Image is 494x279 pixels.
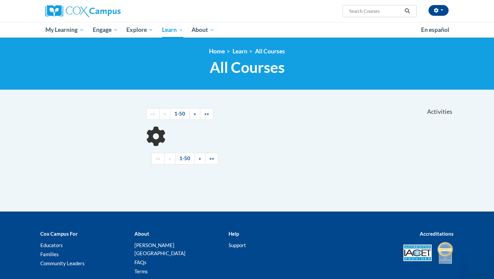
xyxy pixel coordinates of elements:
[189,108,200,120] a: Next
[122,22,158,38] a: Explore
[158,22,188,38] a: Learn
[45,5,121,17] img: Cox Campus
[427,108,452,115] span: Activities
[40,242,63,248] a: Educators
[40,231,78,237] b: Cox Campus For
[402,7,412,15] button: Search
[192,26,214,34] span: About
[151,153,165,165] a: Begining
[210,58,285,76] span: All Courses
[134,231,149,237] b: About
[403,244,432,261] img: Accredited IACET® Provider
[41,22,88,38] a: My Learning
[126,26,153,34] span: Explore
[40,260,85,266] a: Community Leaders
[151,111,155,117] span: ««
[88,22,122,38] a: Engage
[209,155,214,161] span: »»
[255,48,285,55] a: All Courses
[45,5,173,17] a: Cox Campus
[205,153,218,165] a: End
[428,5,449,16] button: Account Settings
[194,111,196,117] span: »
[233,48,247,55] a: Learn
[348,7,402,15] input: Search Courses
[417,23,454,37] a: En español
[204,111,209,117] span: »»
[175,153,195,165] a: 1-50
[199,155,201,161] span: »
[93,26,118,34] span: Engage
[200,108,213,120] a: End
[169,155,171,161] span: «
[421,26,449,33] span: En español
[188,22,219,38] a: About
[194,153,205,165] a: Next
[229,242,246,248] a: Support
[164,153,175,165] a: Previous
[35,22,459,38] div: Main menu
[156,155,160,161] span: ««
[134,242,186,256] a: [PERSON_NAME][GEOGRAPHIC_DATA]
[437,241,454,265] img: IDA® Accredited
[420,231,454,237] b: Accreditations
[146,108,160,120] a: Begining
[45,26,84,34] span: My Learning
[134,268,148,274] a: Terms
[164,111,166,117] span: «
[467,252,489,274] iframe: Button to launch messaging window
[170,108,190,120] a: 1-50
[134,259,147,265] a: FAQs
[159,108,170,120] a: Previous
[229,231,239,237] b: Help
[162,26,183,34] span: Learn
[40,251,59,257] a: Families
[209,48,225,55] a: Home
